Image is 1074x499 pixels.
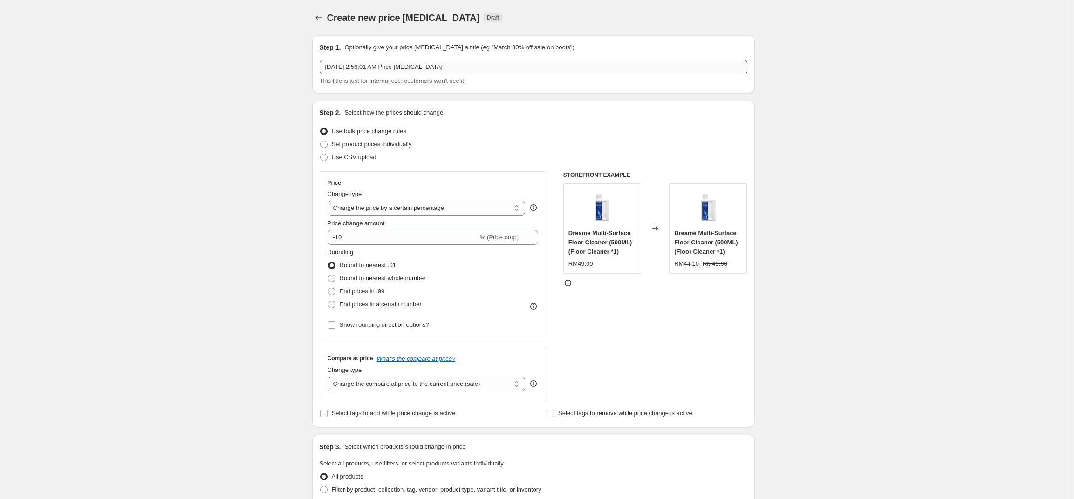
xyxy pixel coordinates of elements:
span: Set product prices individually [332,141,412,148]
button: Price change jobs [312,11,325,24]
span: Select tags to remove while price change is active [558,410,692,417]
h6: STOREFRONT EXAMPLE [563,171,747,179]
span: Create new price [MEDICAL_DATA] [327,13,480,23]
span: Filter by product, collection, tag, vendor, product type, variant title, or inventory [332,486,541,493]
span: Dreame Multi-Surface Floor Cleaner (500ML) (Floor Cleaner *1) [674,229,738,255]
span: Round to nearest .01 [340,262,396,269]
h3: Price [328,179,341,187]
span: Select all products, use filters, or select products variants individually [320,460,504,467]
p: Select how the prices should change [344,108,443,117]
div: RM44.10 [674,259,699,269]
button: What's the compare at price? [377,355,456,362]
p: Optionally give your price [MEDICAL_DATA] a title (eg "March 30% off sale on boots") [344,43,574,52]
span: Change type [328,366,362,373]
span: All products [332,473,363,480]
img: DreameDetergentThumbnail_NEWSept11_-02_80x.jpg [690,189,727,226]
span: Price change amount [328,220,385,227]
h3: Compare at price [328,355,373,362]
div: RM49.00 [568,259,593,269]
span: End prices in .99 [340,288,385,295]
img: DreameDetergentThumbnail_NEWSept11_-02_80x.jpg [583,189,621,226]
span: Select tags to add while price change is active [332,410,456,417]
span: % (Price drop) [480,234,519,241]
div: help [529,379,538,388]
span: Use CSV upload [332,154,376,161]
div: help [529,203,538,212]
h2: Step 3. [320,442,341,452]
span: Round to nearest whole number [340,275,426,282]
span: Dreame Multi-Surface Floor Cleaner (500ML) (Floor Cleaner *1) [568,229,632,255]
span: Use bulk price change rules [332,128,406,135]
input: 30% off holiday sale [320,60,747,74]
span: Show rounding direction options? [340,321,429,328]
span: Rounding [328,249,354,256]
span: Draft [487,14,499,21]
h2: Step 2. [320,108,341,117]
input: -15 [328,230,478,245]
h2: Step 1. [320,43,341,52]
span: This title is just for internal use, customers won't see it [320,77,464,84]
span: End prices in a certain number [340,301,422,308]
span: Change type [328,190,362,197]
strike: RM49.00 [703,259,727,269]
p: Select which products should change in price [344,442,465,452]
